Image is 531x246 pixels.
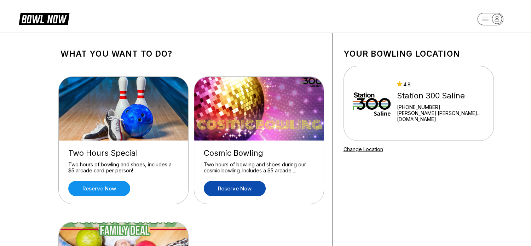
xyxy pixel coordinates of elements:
div: Two hours of bowling and shoes during our cosmic bowling. Includes a $5 arcade ... [204,161,314,174]
a: [PERSON_NAME].[PERSON_NAME]...[DOMAIN_NAME] [397,110,484,122]
h1: What you want to do? [60,49,322,59]
div: [PHONE_NUMBER] [397,104,484,110]
img: Two Hours Special [59,77,189,141]
div: Two Hours Special [68,148,179,158]
a: Reserve now [68,181,130,196]
img: Cosmic Bowling [194,77,324,141]
div: Cosmic Bowling [204,148,314,158]
a: Change Location [344,146,383,152]
img: Station 300 Saline [353,77,391,130]
h1: Your bowling location [344,49,494,59]
div: 4.8 [397,81,484,87]
div: Station 300 Saline [397,91,484,101]
div: Two hours of bowling and shoes, includes a $5 arcade card per person! [68,161,179,174]
a: Reserve now [204,181,266,196]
